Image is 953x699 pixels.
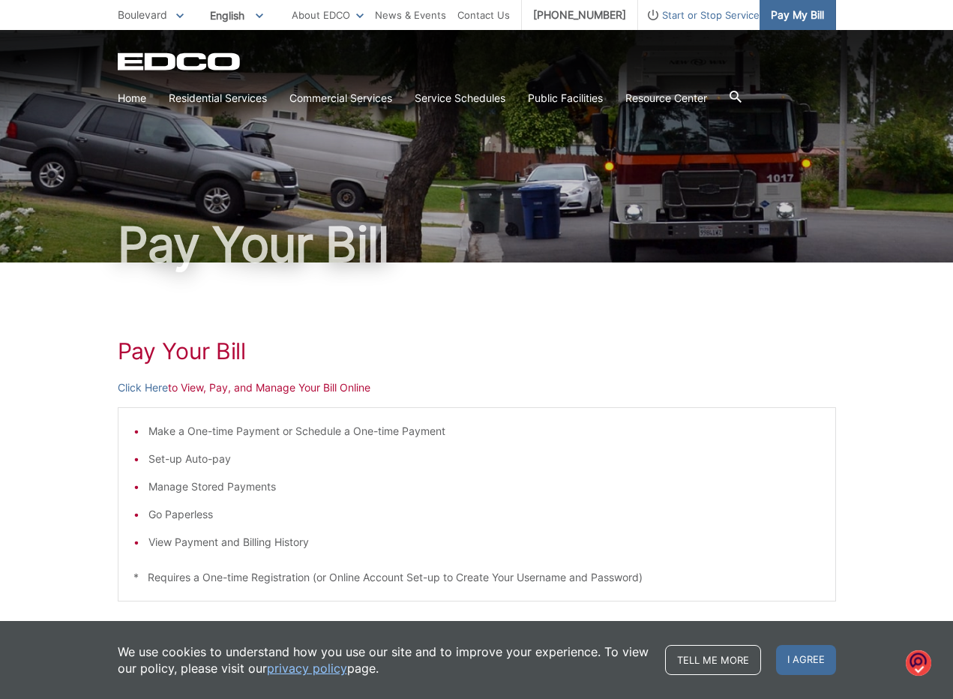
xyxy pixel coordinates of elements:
[289,90,392,106] a: Commercial Services
[148,534,820,550] li: View Payment and Billing History
[199,3,274,28] span: English
[118,337,836,364] h1: Pay Your Bill
[169,90,267,106] a: Residential Services
[457,7,510,23] a: Contact Us
[148,478,820,495] li: Manage Stored Payments
[118,8,167,21] span: Boulevard
[625,90,707,106] a: Resource Center
[148,451,820,467] li: Set-up Auto-pay
[118,379,168,396] a: Click Here
[375,7,446,23] a: News & Events
[148,506,820,523] li: Go Paperless
[118,220,836,268] h1: Pay Your Bill
[528,90,603,106] a: Public Facilities
[118,379,836,396] p: to View, Pay, and Manage Your Bill Online
[267,660,347,676] a: privacy policy
[118,90,146,106] a: Home
[771,7,824,23] span: Pay My Bill
[906,649,931,676] img: o1IwAAAABJRU5ErkJggg==
[148,423,820,439] li: Make a One-time Payment or Schedule a One-time Payment
[133,569,820,586] p: * Requires a One-time Registration (or Online Account Set-up to Create Your Username and Password)
[415,90,505,106] a: Service Schedules
[776,645,836,675] span: I agree
[118,643,650,676] p: We use cookies to understand how you use our site and to improve your experience. To view our pol...
[292,7,364,23] a: About EDCO
[118,52,242,70] a: EDCD logo. Return to the homepage.
[665,645,761,675] a: Tell me more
